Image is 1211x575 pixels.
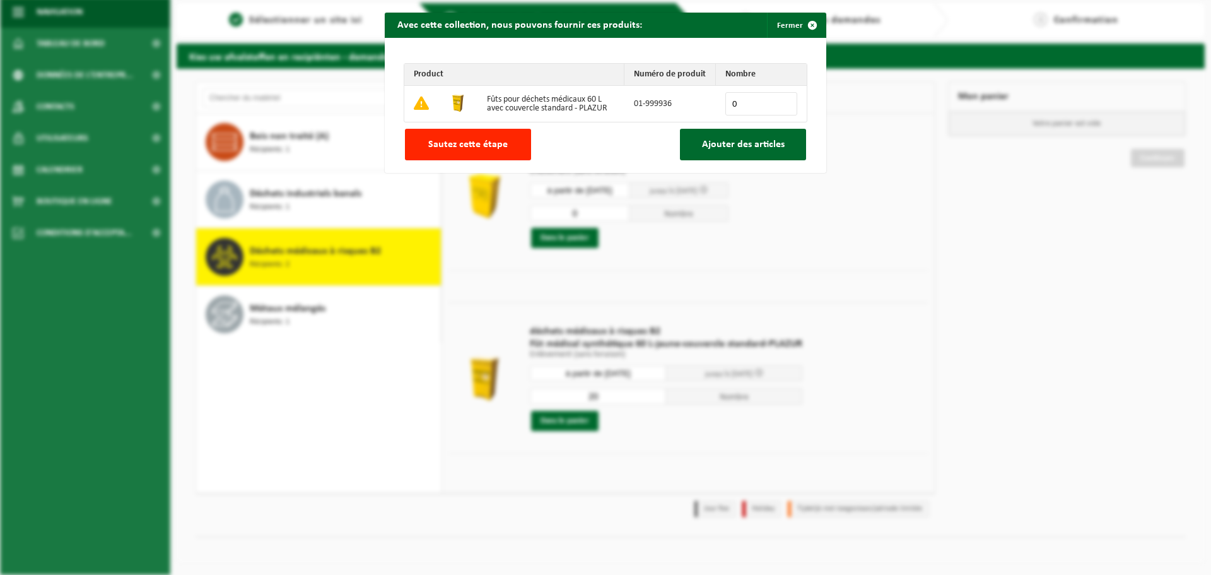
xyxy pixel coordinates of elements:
button: Sautez cette étape [405,129,531,160]
th: Product [404,64,624,86]
h2: Avec cette collection, nous pouvons fournir ces produits: [385,13,655,37]
span: Ajouter des articles [702,139,785,150]
td: Fûts pour déchets médicaux 60 L avec couvercle standard - PLAZUR [477,86,624,122]
th: Nombre [716,64,807,86]
button: Ajouter des articles [680,129,806,160]
span: Sautez cette étape [428,139,508,150]
button: Fermer [767,13,825,38]
td: 01-999936 [624,86,716,122]
img: 01-999936 [448,93,468,113]
th: Numéro de produit [624,64,716,86]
